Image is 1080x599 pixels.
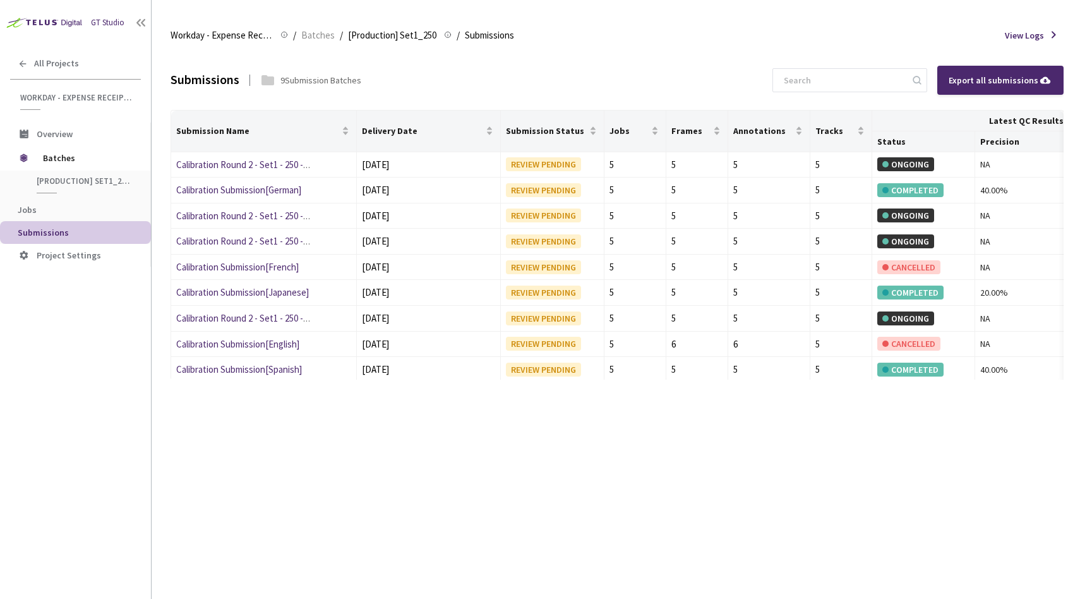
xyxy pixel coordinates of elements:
[362,183,496,198] div: [DATE]
[980,157,1072,171] div: NA
[18,227,69,238] span: Submissions
[362,209,496,224] div: [DATE]
[815,209,867,224] div: 5
[609,260,661,275] div: 5
[671,260,723,275] div: 5
[176,159,335,171] a: Calibration Round 2 - Set1 - 250 - German
[815,126,855,136] span: Tracks
[506,363,581,377] div: REVIEW PENDING
[815,183,867,198] div: 5
[357,111,501,152] th: Delivery Date
[362,362,496,377] div: [DATE]
[980,337,1072,351] div: NA
[604,111,666,152] th: Jobs
[506,157,581,171] div: REVIEW PENDING
[877,209,934,222] div: ONGOING
[293,28,296,43] li: /
[949,73,1052,87] div: Export all submissions
[91,17,124,29] div: GT Studio
[176,286,309,298] a: Calibration Submission[Japanese]
[671,337,723,352] div: 6
[980,286,1072,299] div: 20.00%
[980,183,1072,197] div: 40.00%
[37,128,73,140] span: Overview
[733,234,805,249] div: 5
[506,126,586,136] span: Submission Status
[671,234,723,249] div: 5
[975,131,1078,152] th: Precision
[671,209,723,224] div: 5
[671,126,711,136] span: Frames
[733,126,793,136] span: Annotations
[671,311,723,326] div: 5
[362,157,496,172] div: [DATE]
[733,311,805,326] div: 5
[815,157,867,172] div: 5
[280,74,361,87] div: 9 Submission Batches
[733,209,805,224] div: 5
[171,71,239,89] div: Submissions
[815,311,867,326] div: 5
[362,260,496,275] div: [DATE]
[609,157,661,172] div: 5
[980,260,1072,274] div: NA
[43,145,129,171] span: Batches
[980,209,1072,222] div: NA
[506,312,581,325] div: REVIEW PENDING
[872,131,975,152] th: Status
[506,260,581,274] div: REVIEW PENDING
[609,183,661,198] div: 5
[609,126,649,136] span: Jobs
[340,28,343,43] li: /
[506,337,581,351] div: REVIEW PENDING
[733,183,805,198] div: 5
[171,111,357,152] th: Submission Name
[362,234,496,249] div: [DATE]
[1005,29,1044,42] span: View Logs
[671,157,723,172] div: 5
[609,311,661,326] div: 5
[176,210,396,222] a: Calibration Round 2 - Set1 - 250 -[DEMOGRAPHIC_DATA]
[877,260,940,274] div: CANCELLED
[733,362,805,377] div: 5
[980,363,1072,377] div: 40.00%
[18,204,37,215] span: Jobs
[666,111,728,152] th: Frames
[176,235,333,247] a: Calibration Round 2 - Set1 - 250 - French
[609,337,661,352] div: 5
[37,250,101,261] span: Project Settings
[671,285,723,300] div: 5
[815,234,867,249] div: 5
[877,363,944,377] div: COMPLETED
[877,183,944,197] div: COMPLETED
[501,111,604,152] th: Submission Status
[301,28,335,43] span: Batches
[980,234,1072,248] div: NA
[776,69,911,92] input: Search
[176,126,339,136] span: Submission Name
[176,184,301,196] a: Calibration Submission[German]
[20,92,133,103] span: Workday - Expense Receipt Extraction
[815,260,867,275] div: 5
[506,183,581,197] div: REVIEW PENDING
[877,234,934,248] div: ONGOING
[877,286,944,299] div: COMPLETED
[671,362,723,377] div: 5
[176,312,333,324] a: Calibration Round 2 - Set1 - 250 - English
[810,111,872,152] th: Tracks
[815,362,867,377] div: 5
[733,260,805,275] div: 5
[877,337,940,351] div: CANCELLED
[465,28,514,43] span: Submissions
[171,28,273,43] span: Workday - Expense Receipt Extraction
[362,311,496,326] div: [DATE]
[176,261,299,273] a: Calibration Submission[French]
[815,285,867,300] div: 5
[362,337,496,352] div: [DATE]
[348,28,436,43] span: [Production] Set1_250
[362,285,496,300] div: [DATE]
[176,363,302,375] a: Calibration Submission[Spanish]
[37,176,130,186] span: [Production] Set1_250
[506,234,581,248] div: REVIEW PENDING
[609,285,661,300] div: 5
